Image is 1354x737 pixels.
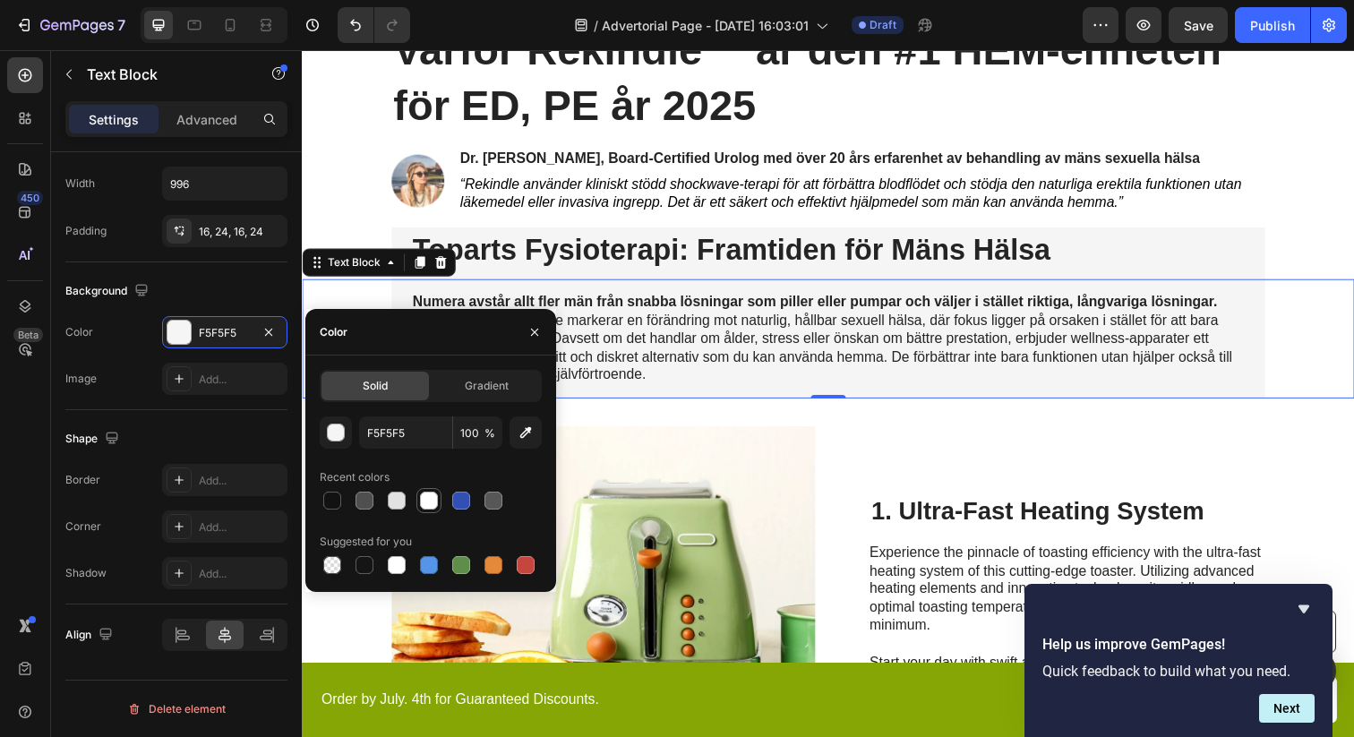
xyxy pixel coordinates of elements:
[113,267,962,341] p: Apparater som Rekindle markerar en förändring mot naturlig, hållbar sexuell hälsa, där fokus ligg...
[602,16,809,35] span: Advertorial Page - [DATE] 16:03:01
[159,126,983,167] div: Rich Text Editor. Editing area: main
[117,14,125,36] p: 7
[65,623,116,647] div: Align
[65,518,101,535] div: Corner
[113,187,764,220] strong: Toparts Fysioterapi: Framtiden för Mäns Hälsa
[320,324,347,340] div: Color
[878,654,973,673] p: GET 50% OFF
[302,50,1354,737] iframe: Design area
[465,378,509,394] span: Gradient
[127,698,226,720] div: Delete element
[338,7,410,43] div: Undo/Redo
[87,64,239,85] p: Text Block
[363,378,388,394] span: Solid
[163,167,287,200] input: Auto
[1184,18,1213,33] span: Save
[176,110,237,129] p: Advanced
[1169,7,1228,43] button: Save
[199,325,251,341] div: F5F5F5
[65,472,100,488] div: Border
[7,7,133,43] button: 7
[1293,598,1315,620] button: Hide survey
[161,129,959,163] i: “Rekindle använder kliniskt stödd shockwave-terapi för att förbättra blodflödet och stödja den na...
[1235,7,1310,43] button: Publish
[870,17,896,33] span: Draft
[795,639,1057,687] a: GET 50% OFF
[65,427,123,451] div: Shape
[91,181,983,234] div: Rich Text Editor. Editing area: main
[579,454,983,488] h2: 1. Ultra-Fast Heating System
[484,425,495,441] span: %
[113,249,935,264] strong: Numera avstår allt fler män från snabba lösningar som piller eller pumpar och väljer i stället ri...
[65,371,97,387] div: Image
[1042,598,1315,723] div: Help us improve GemPages!
[594,16,598,35] span: /
[65,695,287,724] button: Delete element
[320,469,390,485] div: Recent colors
[199,473,283,489] div: Add...
[199,566,283,582] div: Add...
[1042,634,1315,656] h2: Help us improve GemPages!
[65,176,95,192] div: Width
[1250,16,1295,35] div: Publish
[161,102,981,121] p: ⁠⁠⁠⁠⁠⁠⁠
[199,372,283,388] div: Add...
[13,328,43,342] div: Beta
[1042,663,1315,680] p: Quick feedback to build what you need.
[199,519,283,536] div: Add...
[161,103,917,118] strong: Dr. [PERSON_NAME], Board-Certified Urolog med över 20 års erfarenhet av behandling av mäns sexuel...
[199,224,283,240] div: 16, 24, 16, 24
[65,279,152,304] div: Background
[89,110,139,129] p: Settings
[320,534,412,550] div: Suggested for you
[91,234,983,356] div: Rich Text Editor. Editing area: main
[22,209,83,225] div: Text Block
[359,416,452,449] input: Eg: FFFFFF
[17,191,43,205] div: 450
[159,100,983,123] h2: Rich Text Editor. Editing area: main
[65,223,107,239] div: Padding
[91,107,145,160] img: gempages_432750572815254551-0dd52757-f501-4f5a-9003-85088b00a725.webp
[91,384,524,724] img: gempages_432750572815254551-5ed25677-8b39-4a77-a7f1-a4927b61fc17.webp
[579,504,981,653] p: Experience the pinnacle of toasting efficiency with the ultra-fast heating system of this cutting...
[1259,694,1315,723] button: Next question
[65,565,107,581] div: Shadow
[65,324,93,340] div: Color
